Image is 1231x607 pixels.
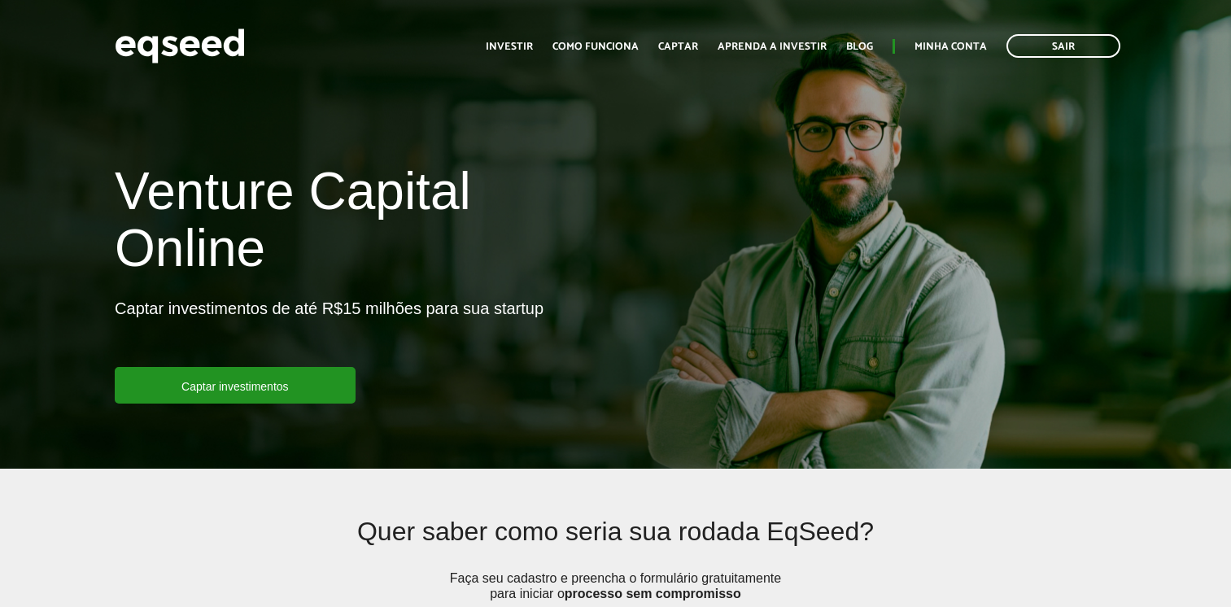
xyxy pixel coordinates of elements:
a: Blog [846,41,873,52]
a: Sair [1006,34,1120,58]
a: Captar investimentos [115,367,356,404]
h1: Venture Capital Online [115,163,603,286]
a: Captar [658,41,698,52]
img: EqSeed [115,24,245,68]
h2: Quer saber como seria sua rodada EqSeed? [217,517,1014,570]
strong: processo sem compromisso [565,587,741,600]
p: Captar investimentos de até R$15 milhões para sua startup [115,299,543,367]
a: Como funciona [552,41,639,52]
a: Aprenda a investir [718,41,827,52]
a: Minha conta [915,41,987,52]
a: Investir [486,41,533,52]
